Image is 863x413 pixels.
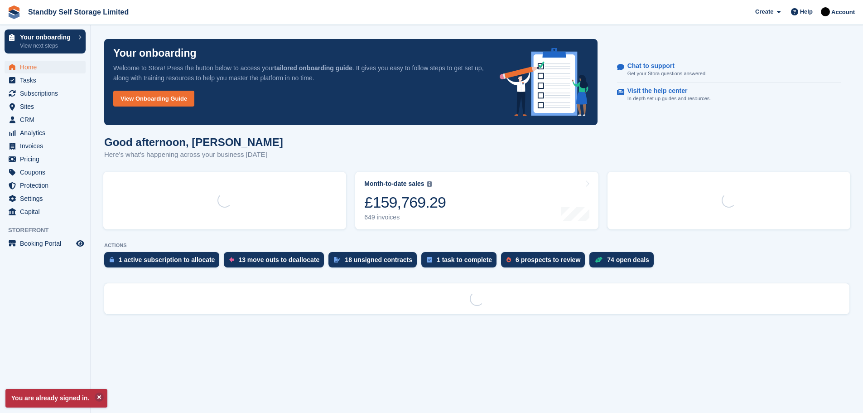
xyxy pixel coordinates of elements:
img: deal-1b604bf984904fb50ccaf53a9ad4b4a5d6e5aea283cecdc64d6e3604feb123c2.svg [595,257,603,263]
h1: Good afternoon, [PERSON_NAME] [104,136,283,148]
a: Preview store [75,238,86,249]
p: Here's what's happening across your business [DATE] [104,150,283,160]
span: Capital [20,205,74,218]
a: Standby Self Storage Limited [24,5,132,19]
a: 1 active subscription to allocate [104,252,224,272]
img: onboarding-info-6c161a55d2c0e0a8cae90662b2fe09162a5109e8cc188191df67fb4f79e88e88.svg [500,48,588,116]
span: Tasks [20,74,74,87]
p: Visit the help center [627,87,704,95]
a: menu [5,87,86,100]
span: Booking Portal [20,237,74,250]
p: Your onboarding [113,48,197,58]
img: icon-info-grey-7440780725fd019a000dd9b08b2336e03edf1995a4989e88bcd33f0948082b44.svg [427,181,432,187]
strong: tailored onboarding guide [274,64,352,72]
a: Visit the help center In-depth set up guides and resources. [617,83,841,107]
a: 1 task to complete [421,252,501,272]
a: 13 move outs to deallocate [224,252,328,272]
span: Analytics [20,126,74,139]
img: move_outs_to_deallocate_icon-f764333ba52eb49d3ac5e1228854f67142a1ed5810a6f6cc68b1a99e826820c5.svg [229,257,234,262]
a: menu [5,74,86,87]
div: 18 unsigned contracts [345,256,412,263]
p: Your onboarding [20,34,74,40]
img: prospect-51fa495bee0391a8d652442698ab0144808aea92771e9ea1ae160a38d050c398.svg [506,257,511,262]
a: menu [5,100,86,113]
a: menu [5,166,86,179]
div: 1 active subscription to allocate [119,256,215,263]
span: CRM [20,113,74,126]
a: menu [5,113,86,126]
a: menu [5,179,86,192]
div: £159,769.29 [364,193,446,212]
img: active_subscription_to_allocate_icon-d502201f5373d7db506a760aba3b589e785aa758c864c3986d89f69b8ff3... [110,257,114,262]
span: Sites [20,100,74,113]
img: stora-icon-8386f47178a22dfd0bd8f6a31ec36ba5ce8667c1dd55bd0f319d3a0aa187defe.svg [7,5,21,19]
span: Subscriptions [20,87,74,100]
a: menu [5,237,86,250]
a: 74 open deals [589,252,658,272]
p: View next steps [20,42,74,50]
span: Protection [20,179,74,192]
div: 74 open deals [607,256,649,263]
span: Home [20,61,74,73]
a: Month-to-date sales £159,769.29 649 invoices [355,172,598,229]
a: Chat to support Get your Stora questions answered. [617,58,841,83]
span: Pricing [20,153,74,165]
a: menu [5,192,86,205]
div: 1 task to complete [437,256,492,263]
a: 18 unsigned contracts [328,252,421,272]
span: Settings [20,192,74,205]
div: 649 invoices [364,214,446,221]
div: Month-to-date sales [364,180,424,188]
a: menu [5,61,86,73]
span: Create [755,7,773,16]
span: Account [831,8,855,17]
a: View Onboarding Guide [113,91,194,107]
img: task-75834270c22a3079a89374b754ae025e5fb1db73e45f91037f5363f120a921f8.svg [427,257,432,262]
a: menu [5,153,86,165]
span: Coupons [20,166,74,179]
p: In-depth set up guides and resources. [627,95,711,102]
span: Storefront [8,226,90,235]
a: menu [5,126,86,139]
p: You are already signed in. [5,389,107,408]
p: Chat to support [627,62,699,70]
p: ACTIONS [104,243,849,248]
img: contract_signature_icon-13c848040528278c33f63329250d36e43548de30e8caae1d1a13099fd9432cc5.svg [334,257,340,262]
a: menu [5,205,86,218]
a: 6 prospects to review [501,252,589,272]
a: Your onboarding View next steps [5,29,86,53]
a: menu [5,140,86,152]
div: 13 move outs to deallocate [238,256,319,263]
div: 6 prospects to review [516,256,580,263]
img: Stephen Hambridge [821,7,830,16]
p: Welcome to Stora! Press the button below to access your . It gives you easy to follow steps to ge... [113,63,485,83]
p: Get your Stora questions answered. [627,70,707,78]
span: Help [800,7,813,16]
span: Invoices [20,140,74,152]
